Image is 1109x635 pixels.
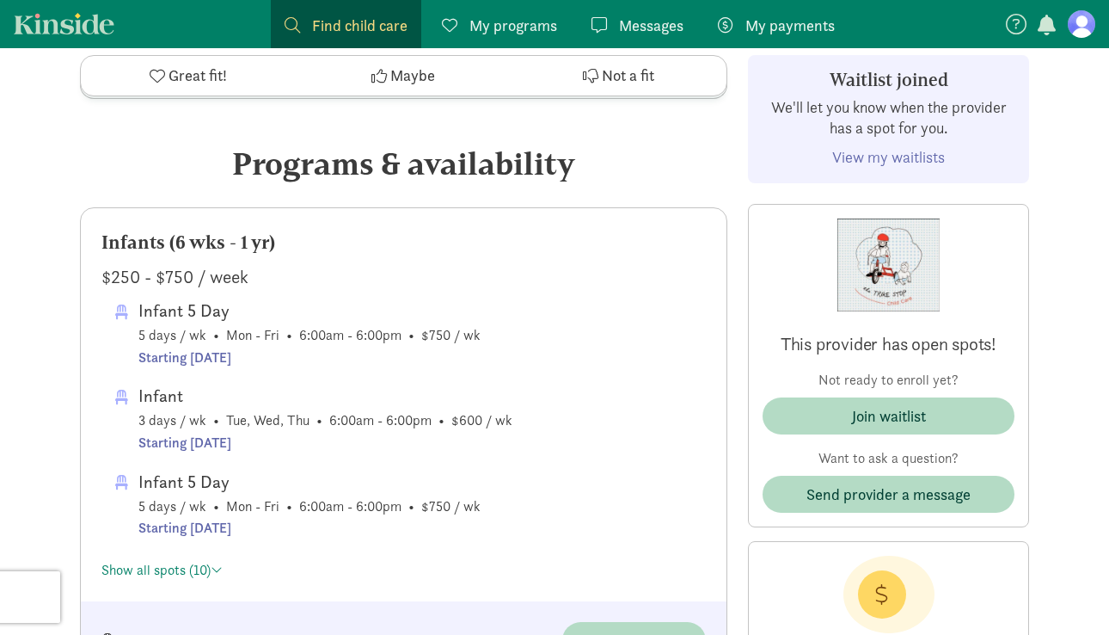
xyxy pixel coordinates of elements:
[81,56,296,96] button: Great fit!
[832,147,945,167] a: View my waitlists
[296,56,511,96] button: Maybe
[763,332,1014,356] p: This provider has open spots!
[806,483,971,506] span: Send provider a message
[602,65,654,88] span: Not a fit
[763,476,1014,513] button: Send provider a message
[312,14,407,37] span: Find child care
[101,229,706,256] div: Infants (6 wks - 1 yr)
[101,263,706,291] div: $250 - $750 / week
[138,468,481,496] div: Infant 5 Day
[14,13,114,34] a: Kinside
[168,65,227,88] span: Great fit!
[619,14,683,37] span: Messages
[138,382,512,453] span: 3 days / wk • Tue, Wed, Thu • 6:00am - 6:00pm • $600 / wk
[138,432,512,454] div: Starting [DATE]
[138,347,481,369] div: Starting [DATE]
[852,404,926,428] div: Join waitlist
[390,65,435,88] span: Maybe
[512,56,726,96] button: Not a fit
[138,517,481,539] div: Starting [DATE]
[138,297,481,324] div: Infant 5 Day
[763,370,1014,391] p: Not ready to enroll yet?
[763,448,1014,469] p: Want to ask a question?
[745,14,835,37] span: My payments
[763,97,1014,139] p: We'll let you know when the provider has a spot for you.
[763,70,1014,90] h3: Waitlist joined
[138,468,481,539] span: 5 days / wk • Mon - Fri • 6:00am - 6:00pm • $750 / wk
[763,398,1014,435] button: Join waitlist
[80,140,727,187] div: Programs & availability
[837,219,939,311] img: Provider logo
[138,382,512,410] div: Infant
[138,297,481,368] span: 5 days / wk • Mon - Fri • 6:00am - 6:00pm • $750 / wk
[469,14,557,37] span: My programs
[101,561,223,579] a: Show all spots (10)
